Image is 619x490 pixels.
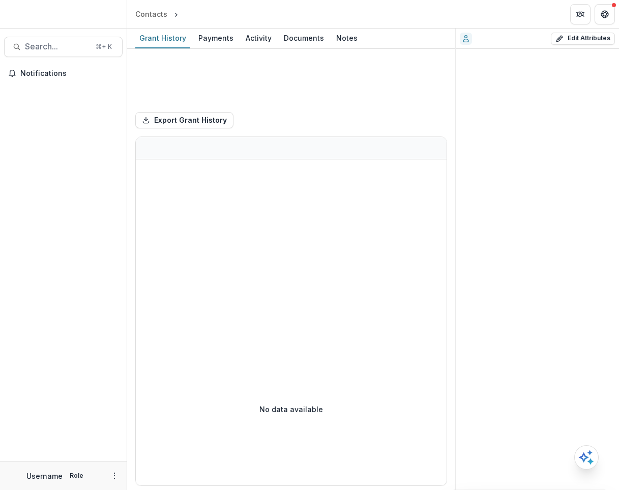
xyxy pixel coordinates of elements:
p: No data available [259,404,323,415]
nav: breadcrumb [131,7,224,21]
a: Notes [332,29,362,48]
div: Contacts [135,9,167,19]
button: Search... [4,37,123,57]
p: Role [67,471,86,480]
a: Contacts [131,7,171,21]
button: Export Grant History [135,112,233,128]
a: Payments [194,29,238,48]
button: Partners [570,4,591,24]
button: Get Help [595,4,615,24]
button: Open AI Assistant [574,445,599,470]
div: Grant History [135,31,190,45]
a: Documents [280,29,328,48]
div: Documents [280,31,328,45]
button: More [108,470,121,482]
div: Activity [242,31,276,45]
span: Notifications [20,69,119,78]
span: Search... [25,42,90,51]
div: Payments [194,31,238,45]
button: Notifications [4,65,123,81]
div: ⌘ + K [94,41,114,52]
div: Notes [332,31,362,45]
button: Edit Attributes [551,33,615,45]
a: Grant History [135,29,190,48]
p: Username [26,471,63,481]
a: Activity [242,29,276,48]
